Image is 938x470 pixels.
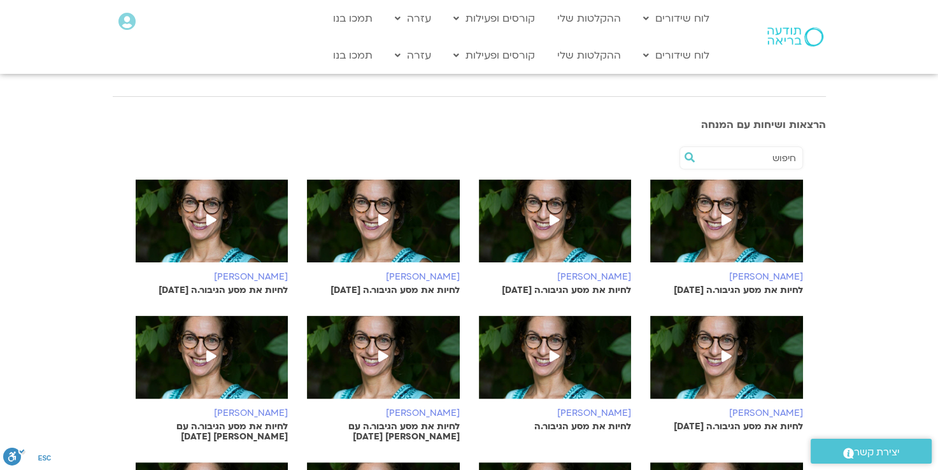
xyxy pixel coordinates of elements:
a: [PERSON_NAME] לחיות את מסע הגיבור.ה [479,316,632,432]
a: לוח שידורים [637,6,716,31]
h6: [PERSON_NAME] [136,272,288,282]
img: %D7%AA%D7%9E%D7%A8-%D7%9C%D7%99%D7%A0%D7%A6%D7%91%D7%A1%D7%A7%D7%99.png [650,180,803,275]
img: %D7%AA%D7%9E%D7%A8-%D7%9C%D7%99%D7%A0%D7%A6%D7%91%D7%A1%D7%A7%D7%99.png [136,180,288,275]
a: תמכו בנו [327,43,379,68]
a: ההקלטות שלי [551,43,627,68]
img: %D7%AA%D7%9E%D7%A8-%D7%9C%D7%99%D7%A0%D7%A6%D7%91%D7%A1%D7%A7%D7%99.png [307,316,460,411]
a: [PERSON_NAME] לחיות את מסע הגיבור.ה [DATE] [650,180,803,296]
a: ההקלטות שלי [551,6,627,31]
a: לוח שידורים [637,43,716,68]
a: [PERSON_NAME] לחיות את מסע הגיבור.ה [DATE] [307,180,460,296]
p: לחיות את מסע הגיבור.ה [DATE] [136,285,288,296]
h6: [PERSON_NAME] [479,408,632,418]
a: [PERSON_NAME] לחיות את מסע הגיבור.ה עם [PERSON_NAME] [DATE] [307,316,460,442]
img: %D7%AA%D7%9E%D7%A8-%D7%9C%D7%99%D7%A0%D7%A6%D7%91%D7%A1%D7%A7%D7%99.png [479,316,632,411]
span: יצירת קשר [854,444,900,461]
h6: [PERSON_NAME] [650,408,803,418]
h6: [PERSON_NAME] [479,272,632,282]
a: [PERSON_NAME] לחיות את מסע הגיבור.ה [DATE] [650,316,803,432]
h6: [PERSON_NAME] [650,272,803,282]
p: לחיות את מסע הגיבור.ה [479,422,632,432]
h6: [PERSON_NAME] [307,408,460,418]
a: [PERSON_NAME] לחיות את מסע הגיבור.ה [DATE] [136,180,288,296]
h6: [PERSON_NAME] [136,408,288,418]
a: קורסים ופעילות [447,43,541,68]
h3: הרצאות ושיחות עם המנחה [113,119,826,131]
a: תמכו בנו [327,6,379,31]
input: חיפוש [699,147,796,169]
a: עזרה [388,6,437,31]
a: קורסים ופעילות [447,6,541,31]
img: %D7%AA%D7%9E%D7%A8-%D7%9C%D7%99%D7%A0%D7%A6%D7%91%D7%A1%D7%A7%D7%99.png [650,316,803,411]
img: תודעה בריאה [767,27,823,46]
p: לחיות את מסע הגיבור.ה עם [PERSON_NAME] [DATE] [136,422,288,442]
img: %D7%AA%D7%9E%D7%A8-%D7%9C%D7%99%D7%A0%D7%A6%D7%91%D7%A1%D7%A7%D7%99.png [136,316,288,411]
a: עזרה [388,43,437,68]
img: %D7%AA%D7%9E%D7%A8-%D7%9C%D7%99%D7%A0%D7%A6%D7%91%D7%A1%D7%A7%D7%99.png [307,180,460,275]
p: לחיות את מסע הגיבור.ה [DATE] [650,285,803,296]
p: לחיות את מסע הגיבור.ה [DATE] [307,285,460,296]
a: [PERSON_NAME] לחיות את מסע הגיבור.ה עם [PERSON_NAME] [DATE] [136,316,288,442]
p: לחיות את מסע הגיבור.ה עם [PERSON_NAME] [DATE] [307,422,460,442]
a: יצירת קשר [811,439,932,464]
a: [PERSON_NAME] לחיות את מסע הגיבור.ה [DATE] [479,180,632,296]
p: לחיות את מסע הגיבור.ה [DATE] [479,285,632,296]
img: %D7%AA%D7%9E%D7%A8-%D7%9C%D7%99%D7%A0%D7%A6%D7%91%D7%A1%D7%A7%D7%99.png [479,180,632,275]
p: לחיות את מסע הגיבור.ה [DATE] [650,422,803,432]
h6: [PERSON_NAME] [307,272,460,282]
